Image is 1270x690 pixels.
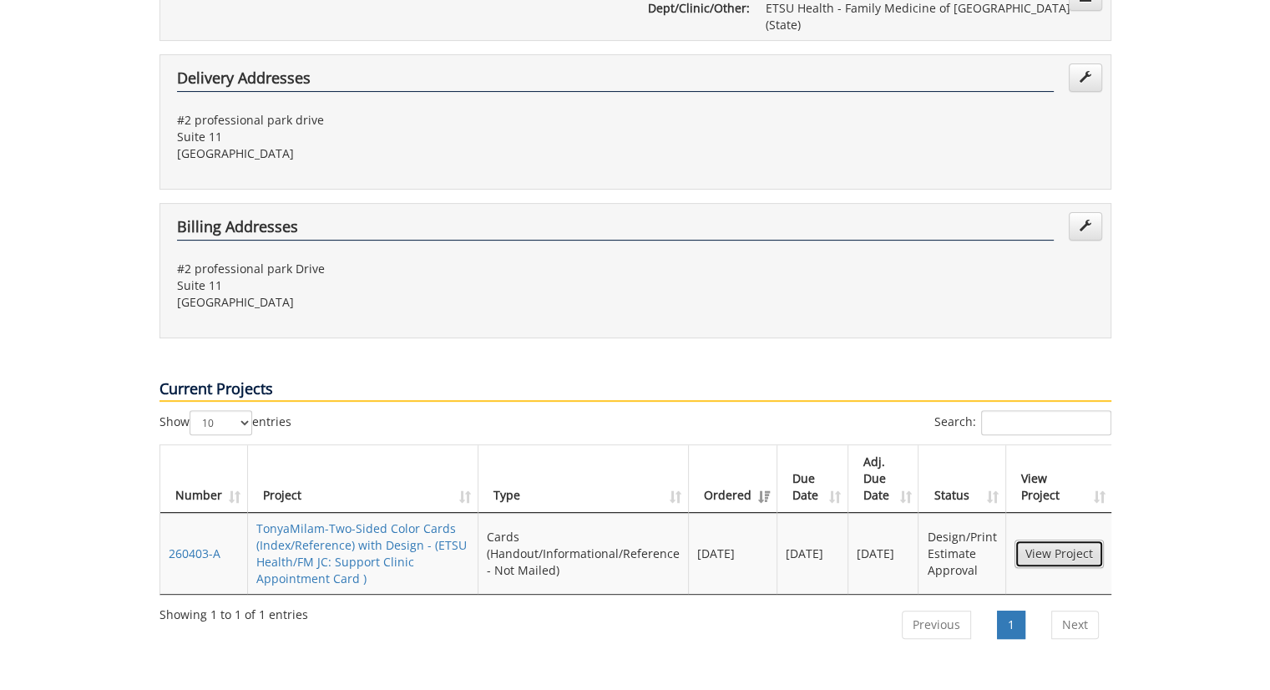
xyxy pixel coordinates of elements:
select: Showentries [190,410,252,435]
a: Edit Addresses [1069,63,1102,92]
th: Project: activate to sort column ascending [248,445,478,513]
td: [DATE] [689,513,777,594]
td: [DATE] [777,513,848,594]
th: Number: activate to sort column ascending [160,445,248,513]
a: Edit Addresses [1069,212,1102,241]
div: Showing 1 to 1 of 1 entries [159,600,308,623]
a: View Project [1014,540,1104,568]
td: Cards (Handout/Informational/Reference - Not Mailed) [478,513,689,594]
label: Show entries [159,410,291,435]
a: Previous [902,611,971,639]
p: #2 professional park Drive [177,261,623,277]
p: [GEOGRAPHIC_DATA] [177,294,623,311]
td: [DATE] [848,513,919,594]
a: 260403-A [169,545,220,561]
td: Design/Print Estimate Approval [918,513,1005,594]
input: Search: [981,410,1111,435]
p: Suite 11 [177,129,623,145]
th: Ordered: activate to sort column ascending [689,445,777,513]
th: Type: activate to sort column ascending [478,445,689,513]
a: Next [1051,611,1099,639]
a: TonyaMilam-Two-Sided Color Cards (Index/Reference) with Design - (ETSU Health/FM JC: Support Clin... [256,520,467,586]
p: Current Projects [159,378,1111,402]
label: Search: [934,410,1111,435]
th: Status: activate to sort column ascending [918,445,1005,513]
a: 1 [997,611,1025,639]
th: Adj. Due Date: activate to sort column ascending [848,445,919,513]
h4: Delivery Addresses [177,70,1054,92]
h4: Billing Addresses [177,219,1054,241]
th: Due Date: activate to sort column ascending [777,445,848,513]
p: Suite 11 [177,277,623,294]
p: [GEOGRAPHIC_DATA] [177,145,623,162]
p: #2 professional park drive [177,112,623,129]
th: View Project: activate to sort column ascending [1006,445,1112,513]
